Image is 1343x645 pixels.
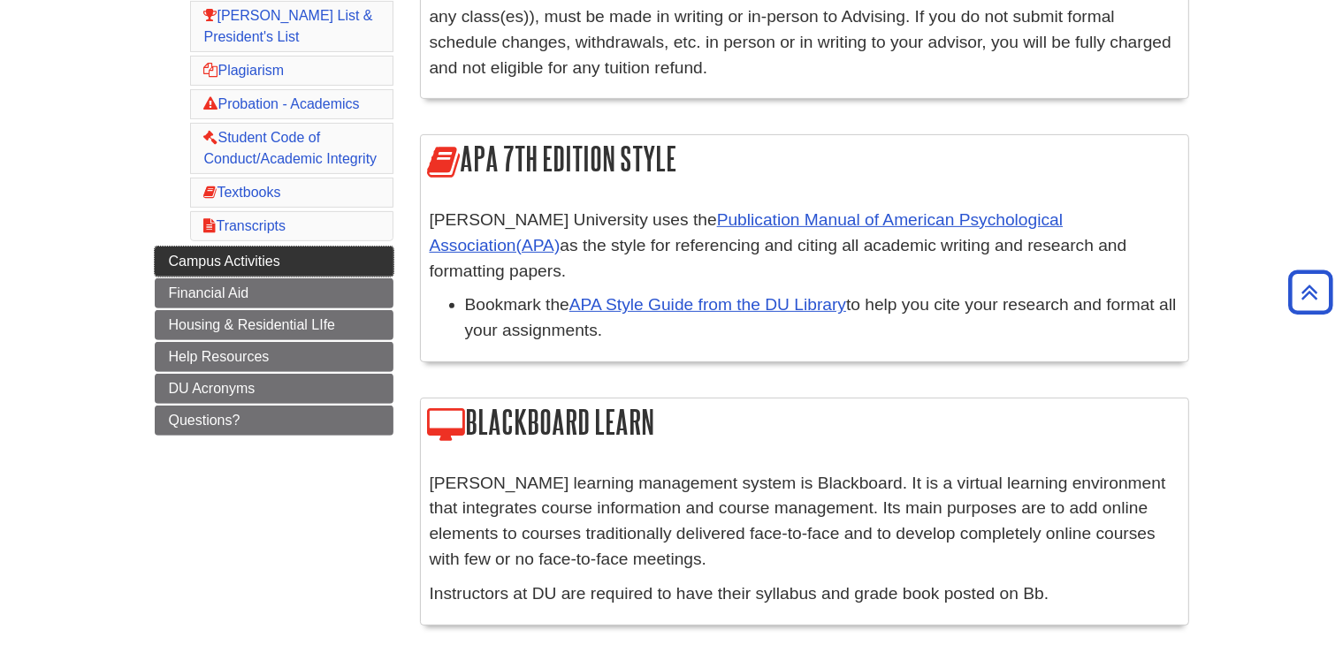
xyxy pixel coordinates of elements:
[204,8,373,44] a: [PERSON_NAME] List & President's List
[204,63,285,78] a: Plagiarism
[430,471,1179,573] p: [PERSON_NAME] learning management system is Blackboard. It is a virtual learning environment that...
[430,210,1064,254] a: Publication Manual of American Psychological Association(APA)
[169,413,240,428] span: Questions?
[155,247,393,277] a: Campus Activities
[421,135,1188,186] h2: APA 7th Edition Style
[430,208,1179,284] p: [PERSON_NAME] University uses the as the style for referencing and citing all academic writing an...
[169,317,336,332] span: Housing & Residential LIfe
[169,285,249,300] span: Financial Aid
[169,349,270,364] span: Help Resources
[204,218,286,233] a: Transcripts
[155,278,393,308] a: Financial Aid
[430,581,1179,607] p: Instructors at DU are required to have their syllabus and grade book posted on Bb.
[155,406,393,436] a: Questions?
[421,398,1188,449] h2: Blackboard Learn
[465,292,1179,344] li: Bookmark the to help you cite your research and format all your assignments.
[155,374,393,404] a: DU Acronyms
[1282,280,1339,304] a: Back to Top
[204,96,360,111] a: Probation - Academics
[169,254,280,269] span: Campus Activities
[204,185,281,200] a: Textbooks
[204,130,378,166] a: Student Code of Conduct/Academic Integrity
[569,295,846,314] a: APA Style Guide from the DU Library
[169,381,256,396] span: DU Acronyms
[155,310,393,340] a: Housing & Residential LIfe
[155,342,393,372] a: Help Resources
